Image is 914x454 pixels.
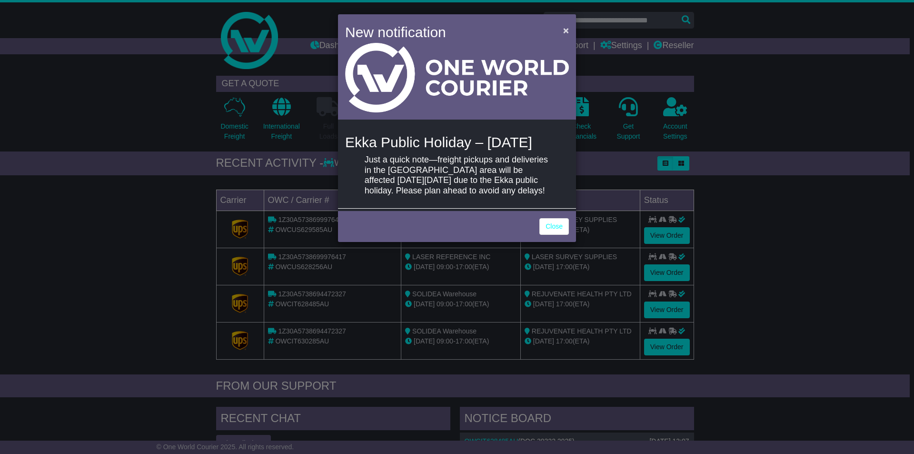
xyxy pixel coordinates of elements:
span: × [563,25,569,36]
p: Just a quick note—freight pickups and deliveries in the [GEOGRAPHIC_DATA] area will be affected [... [365,155,549,196]
img: Light [345,43,569,112]
h4: Ekka Public Holiday – [DATE] [345,134,569,150]
button: Close [558,20,574,40]
a: Close [539,218,569,235]
h4: New notification [345,21,549,43]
